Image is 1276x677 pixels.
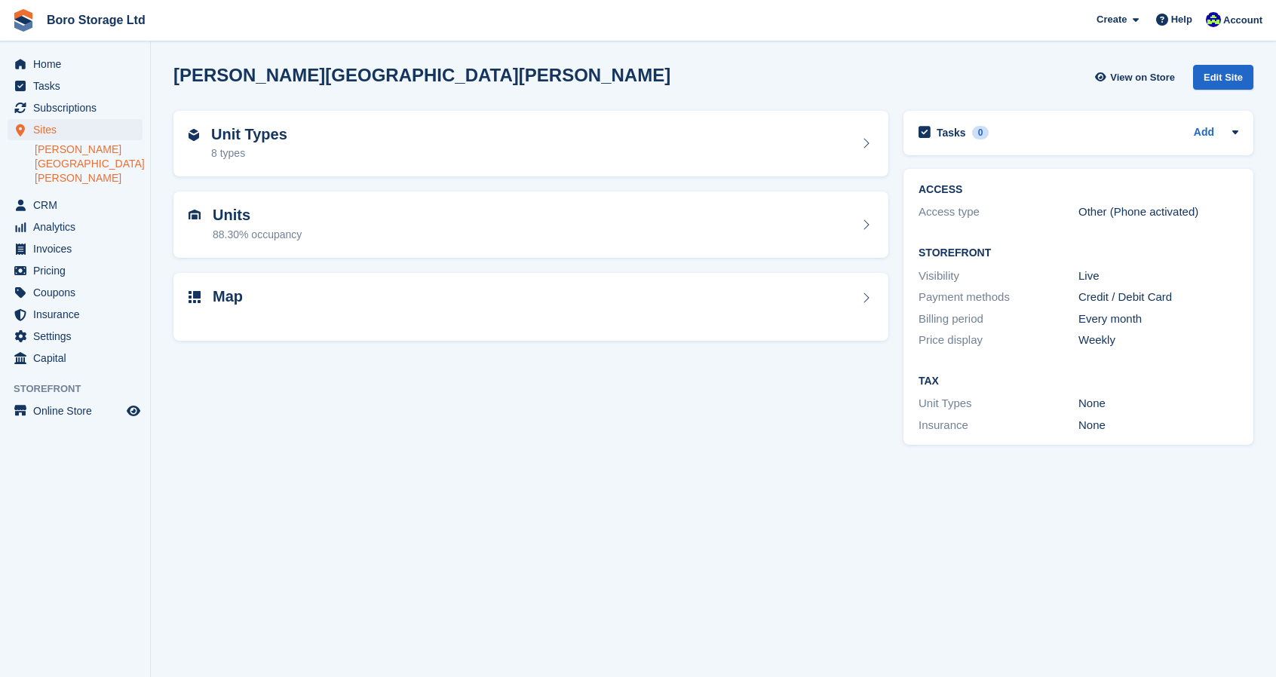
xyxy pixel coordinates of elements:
[919,332,1078,349] div: Price display
[8,282,143,303] a: menu
[8,400,143,421] a: menu
[1193,65,1253,96] a: Edit Site
[919,184,1238,196] h2: ACCESS
[124,402,143,420] a: Preview store
[1097,12,1127,27] span: Create
[189,210,201,220] img: unit-icn-7be61d7bf1b0ce9d3e12c5938cc71ed9869f7b940bace4675aadf7bd6d80202e.svg
[213,288,243,305] h2: Map
[1078,268,1238,285] div: Live
[33,304,124,325] span: Insurance
[33,119,124,140] span: Sites
[173,273,888,342] a: Map
[33,238,124,259] span: Invoices
[919,395,1078,412] div: Unit Types
[1194,124,1214,142] a: Add
[8,238,143,259] a: menu
[1110,70,1175,85] span: View on Store
[41,8,152,32] a: Boro Storage Ltd
[173,65,670,85] h2: [PERSON_NAME][GEOGRAPHIC_DATA][PERSON_NAME]
[1206,12,1221,27] img: Tobie Hillier
[33,348,124,369] span: Capital
[8,54,143,75] a: menu
[919,311,1078,328] div: Billing period
[33,195,124,216] span: CRM
[213,227,302,243] div: 88.30% occupancy
[189,129,199,141] img: unit-type-icn-2b2737a686de81e16bb02015468b77c625bbabd49415b5ef34ead5e3b44a266d.svg
[173,111,888,177] a: Unit Types 8 types
[937,126,966,139] h2: Tasks
[8,119,143,140] a: menu
[12,9,35,32] img: stora-icon-8386f47178a22dfd0bd8f6a31ec36ba5ce8667c1dd55bd0f319d3a0aa187defe.svg
[211,126,287,143] h2: Unit Types
[1078,417,1238,434] div: None
[972,126,989,139] div: 0
[33,282,124,303] span: Coupons
[213,207,302,224] h2: Units
[919,417,1078,434] div: Insurance
[8,75,143,96] a: menu
[919,247,1238,259] h2: Storefront
[8,216,143,237] a: menu
[33,97,124,118] span: Subscriptions
[8,326,143,347] a: menu
[33,54,124,75] span: Home
[8,260,143,281] a: menu
[14,381,150,397] span: Storefront
[1171,12,1192,27] span: Help
[1078,395,1238,412] div: None
[919,289,1078,306] div: Payment methods
[919,204,1078,221] div: Access type
[1093,65,1181,90] a: View on Store
[8,195,143,216] a: menu
[1193,65,1253,90] div: Edit Site
[8,97,143,118] a: menu
[33,216,124,237] span: Analytics
[33,260,124,281] span: Pricing
[33,326,124,347] span: Settings
[173,191,888,258] a: Units 88.30% occupancy
[1078,204,1238,221] div: Other (Phone activated)
[189,291,201,303] img: map-icn-33ee37083ee616e46c38cad1a60f524a97daa1e2b2c8c0bc3eb3415660979fc1.svg
[35,142,143,185] a: [PERSON_NAME][GEOGRAPHIC_DATA][PERSON_NAME]
[919,268,1078,285] div: Visibility
[1078,332,1238,349] div: Weekly
[919,375,1238,388] h2: Tax
[1078,289,1238,306] div: Credit / Debit Card
[33,400,124,421] span: Online Store
[8,348,143,369] a: menu
[8,304,143,325] a: menu
[211,146,287,161] div: 8 types
[1223,13,1262,28] span: Account
[1078,311,1238,328] div: Every month
[33,75,124,96] span: Tasks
